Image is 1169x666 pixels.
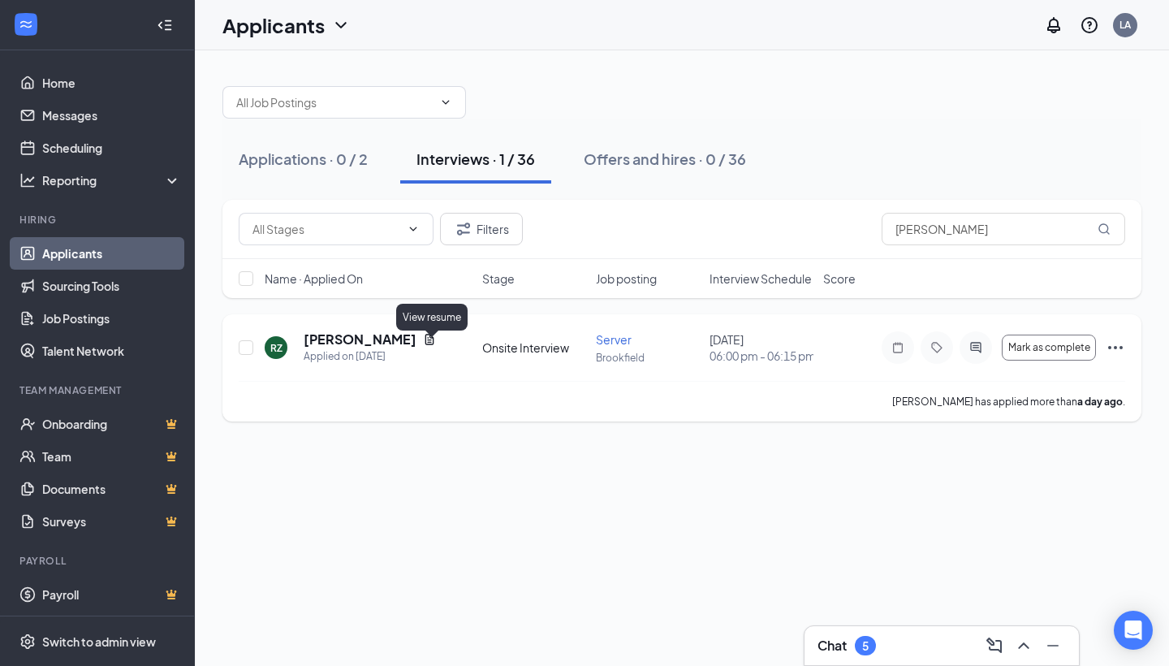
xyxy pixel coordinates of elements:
button: ComposeMessage [981,633,1007,659]
svg: MagnifyingGlass [1098,223,1111,236]
svg: WorkstreamLogo [18,16,34,32]
a: SurveysCrown [42,505,181,538]
svg: Ellipses [1106,338,1125,357]
div: 5 [862,639,869,653]
span: Interview Schedule [710,270,812,287]
div: Team Management [19,383,178,397]
svg: Settings [19,634,36,650]
svg: Document [423,333,436,346]
div: Interviews · 1 / 36 [416,149,535,169]
svg: Note [888,341,908,354]
a: Applicants [42,237,181,270]
svg: ActiveChat [966,341,986,354]
a: Messages [42,99,181,132]
div: View resume [396,304,468,331]
input: All Stages [252,220,400,238]
div: Hiring [19,213,178,227]
svg: Notifications [1044,15,1063,35]
span: Job posting [596,270,657,287]
input: All Job Postings [236,93,433,111]
a: OnboardingCrown [42,408,181,440]
div: Offers and hires · 0 / 36 [584,149,746,169]
div: Applied on [DATE] [304,348,436,365]
button: Minimize [1040,633,1066,659]
svg: ChevronDown [331,15,351,35]
span: Mark as complete [1008,342,1090,353]
div: Open Intercom Messenger [1114,611,1153,650]
a: DocumentsCrown [42,473,181,505]
svg: QuestionInfo [1080,15,1099,35]
h3: Chat [817,637,847,655]
svg: Filter [454,219,473,239]
svg: ChevronUp [1014,636,1033,655]
span: Server [596,332,632,347]
div: Onsite Interview [482,339,586,356]
svg: Tag [927,341,947,354]
a: Talent Network [42,335,181,367]
div: Payroll [19,554,178,568]
p: Brookfield [596,351,700,365]
svg: ChevronDown [439,96,452,109]
a: PayrollCrown [42,578,181,611]
button: Mark as complete [1002,335,1096,361]
svg: Analysis [19,172,36,188]
div: Reporting [42,172,182,188]
a: Sourcing Tools [42,270,181,302]
h5: [PERSON_NAME] [304,331,416,348]
svg: Minimize [1043,636,1063,655]
svg: Collapse [157,17,173,33]
span: Name · Applied On [265,270,363,287]
div: RZ [270,341,283,355]
b: a day ago [1077,396,1123,408]
div: LA [1119,18,1131,32]
h1: Applicants [222,11,325,39]
span: 06:00 pm - 06:15 pm [710,348,813,364]
div: Applications · 0 / 2 [239,149,368,169]
a: Scheduling [42,132,181,164]
a: Home [42,67,181,99]
p: [PERSON_NAME] has applied more than . [892,395,1125,409]
input: Search in interviews [882,213,1125,245]
svg: ChevronDown [407,223,420,236]
a: TeamCrown [42,440,181,473]
span: Stage [482,270,515,287]
span: Score [823,270,856,287]
div: Switch to admin view [42,634,156,650]
button: Filter Filters [440,213,523,245]
svg: ComposeMessage [985,636,1004,655]
button: ChevronUp [1011,633,1037,659]
a: Job Postings [42,302,181,335]
div: [DATE] [710,331,813,364]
